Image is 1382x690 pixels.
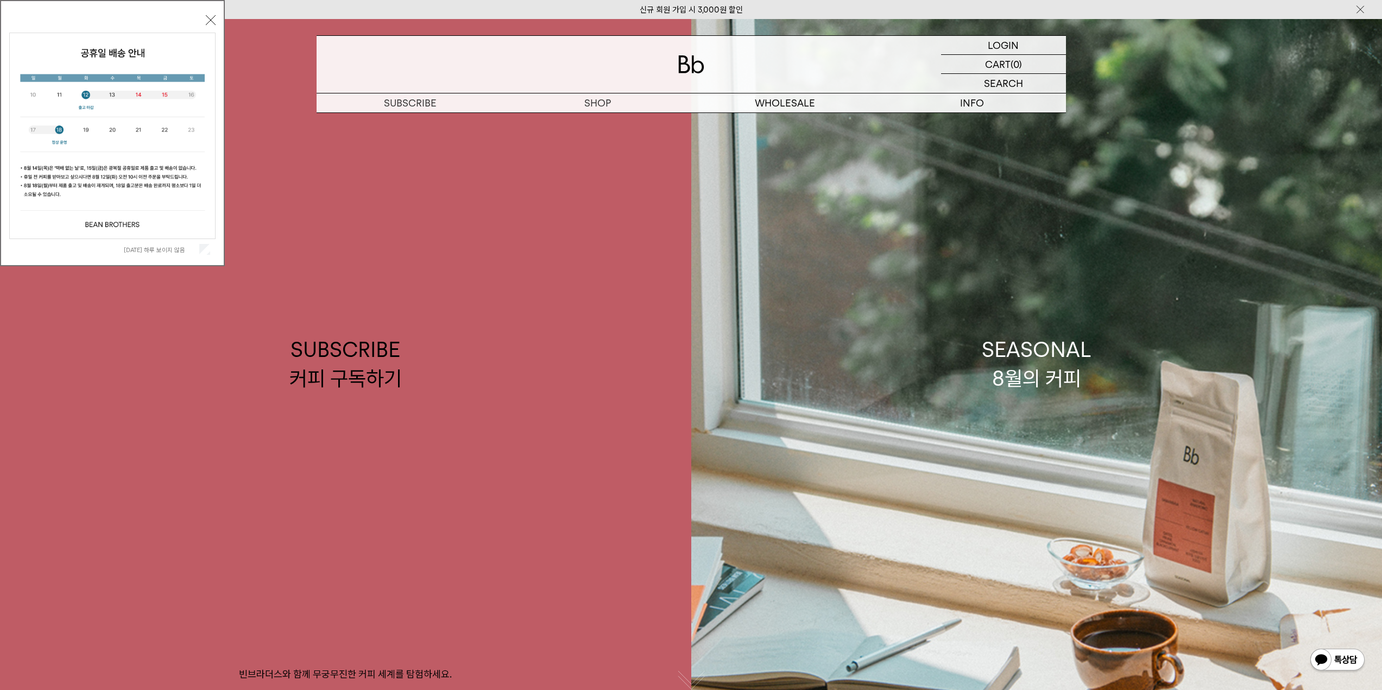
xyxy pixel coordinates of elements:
[982,335,1091,393] div: SEASONAL 8월의 커피
[678,55,704,73] img: 로고
[988,36,1019,54] p: LOGIN
[985,55,1011,73] p: CART
[206,15,216,25] button: 닫기
[10,33,215,239] img: cb63d4bbb2e6550c365f227fdc69b27f_113810.jpg
[941,36,1066,55] a: LOGIN
[691,93,879,112] p: WHOLESALE
[124,246,197,254] label: [DATE] 하루 보이지 않음
[879,93,1066,112] p: INFO
[317,93,504,112] a: SUBSCRIBE
[1309,648,1366,674] img: 카카오톡 채널 1:1 채팅 버튼
[640,5,743,15] a: 신규 회원 가입 시 3,000원 할인
[984,74,1023,93] p: SEARCH
[941,55,1066,74] a: CART (0)
[504,93,691,112] a: SHOP
[1011,55,1022,73] p: (0)
[289,335,402,393] div: SUBSCRIBE 커피 구독하기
